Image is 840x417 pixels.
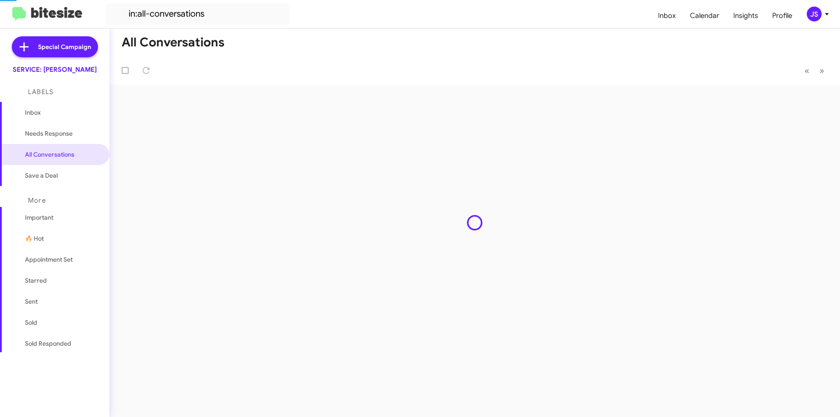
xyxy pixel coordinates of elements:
span: Starred [25,276,47,285]
button: JS [799,7,830,21]
div: JS [807,7,822,21]
a: Profile [765,3,799,28]
span: Important [25,213,99,222]
input: Search [106,4,290,25]
span: Save a Deal [25,171,58,180]
span: Appointment Set [25,255,73,264]
h1: All Conversations [122,35,224,49]
span: « [805,65,809,76]
span: All Conversations [25,150,74,159]
span: Inbox [25,108,99,117]
a: Insights [726,3,765,28]
nav: Page navigation example [800,62,829,80]
a: Calendar [683,3,726,28]
span: » [819,65,824,76]
div: SERVICE: [PERSON_NAME] [13,65,97,74]
span: Sold Responded [25,339,71,348]
a: Inbox [651,3,683,28]
span: Sold [25,318,37,327]
span: More [28,196,46,204]
span: Sent [25,297,38,306]
button: Next [814,62,829,80]
span: 🔥 Hot [25,234,44,243]
a: Special Campaign [12,36,98,57]
button: Previous [799,62,815,80]
span: Special Campaign [38,42,91,51]
span: Needs Response [25,129,99,138]
span: Labels [28,88,53,96]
